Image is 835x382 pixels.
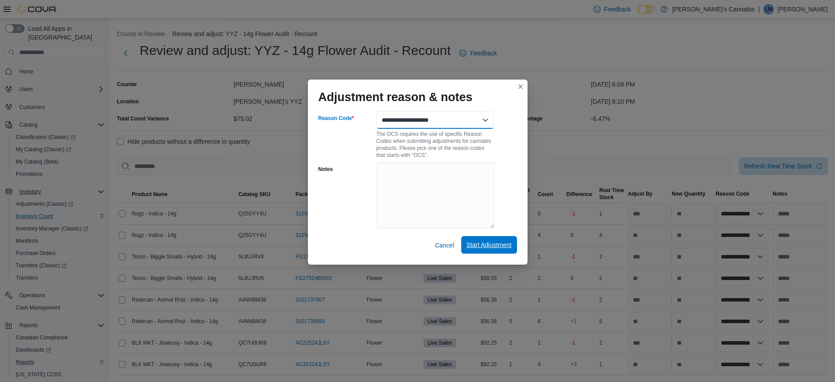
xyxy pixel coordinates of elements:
div: The OCS requires the use of specific Reason Codes when submitting adjustments for cannabis produc... [376,129,494,159]
span: Start Adjustment [466,240,512,249]
button: Closes this modal window [515,81,526,92]
label: Reason Code [318,115,354,122]
button: Cancel [431,236,458,254]
button: Start Adjustment [461,236,517,254]
span: Cancel [435,241,454,250]
h1: Adjustment reason & notes [318,90,473,104]
label: Notes [318,166,333,173]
